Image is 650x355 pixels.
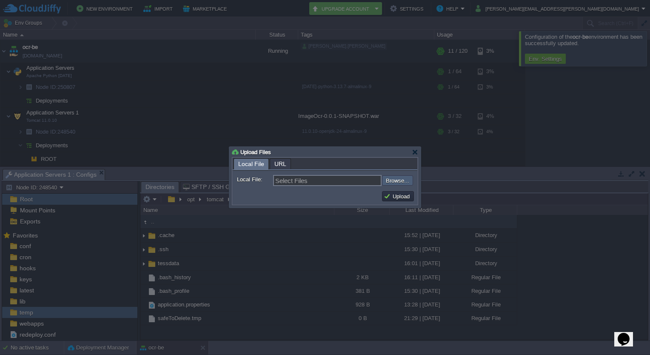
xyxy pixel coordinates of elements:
iframe: chat widget [614,321,641,346]
span: Upload Files [240,149,271,155]
label: Local File: [237,175,272,184]
span: URL [274,159,286,169]
button: Upload [384,192,412,200]
span: Local File [238,159,264,169]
